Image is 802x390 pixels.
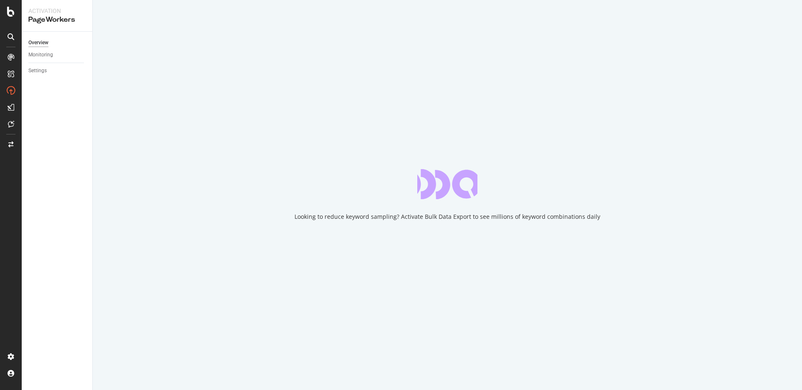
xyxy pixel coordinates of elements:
[28,66,86,75] a: Settings
[28,38,48,47] div: Overview
[28,15,86,25] div: PageWorkers
[417,169,477,199] div: animation
[28,7,86,15] div: Activation
[294,213,600,221] div: Looking to reduce keyword sampling? Activate Bulk Data Export to see millions of keyword combinat...
[28,38,86,47] a: Overview
[28,66,47,75] div: Settings
[28,51,86,59] a: Monitoring
[28,51,53,59] div: Monitoring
